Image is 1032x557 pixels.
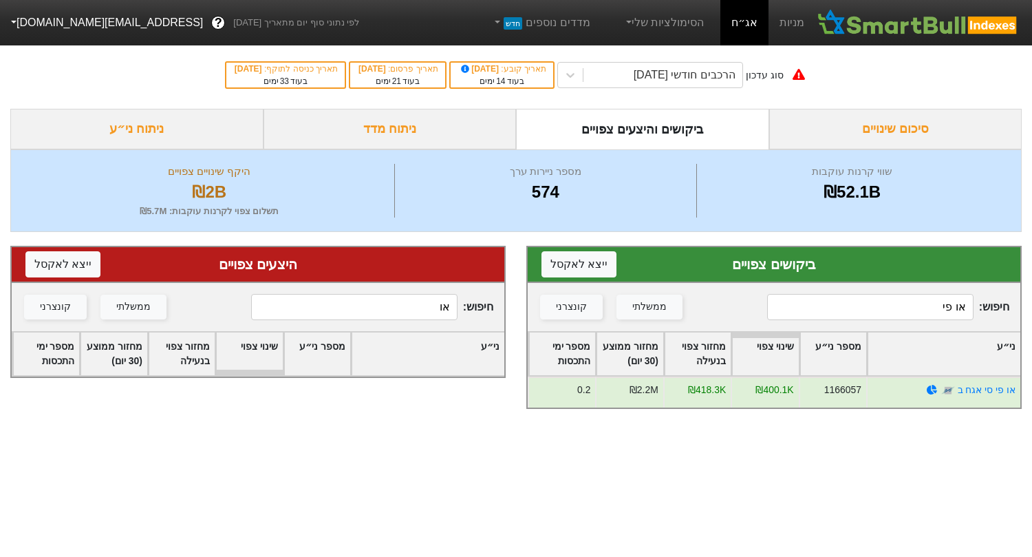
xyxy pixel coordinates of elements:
[815,9,1021,36] img: SmartBull
[486,9,596,36] a: מדדים נוספיםחדש
[458,75,546,87] div: בעוד ימים
[634,67,735,83] div: הרכבים חודשי [DATE]
[800,333,866,375] div: Toggle SortBy
[941,383,955,397] img: tase link
[100,295,166,319] button: ממשלתי
[24,295,87,319] button: קונצרני
[769,109,1022,149] div: סיכום שינויים
[732,333,798,375] div: Toggle SortBy
[280,76,289,86] span: 33
[116,299,151,315] div: ממשלתי
[251,294,458,320] input: 352 רשומות...
[504,17,522,30] span: חדש
[251,294,493,320] span: חיפוש :
[616,295,682,319] button: ממשלתי
[40,299,71,315] div: קונצרני
[398,164,694,180] div: מספר ניירות ערך
[357,63,438,75] div: תאריך פרסום :
[25,251,100,277] button: ייצא לאקסל
[398,180,694,204] div: 574
[458,63,546,75] div: תאריך קובע :
[700,164,1004,180] div: שווי קרנות עוקבות
[216,333,282,375] div: Toggle SortBy
[28,180,391,204] div: ₪2B
[688,383,726,397] div: ₪418.3K
[215,14,222,32] span: ?
[746,68,784,83] div: סוג עדכון
[516,109,769,149] div: ביקושים והיצעים צפויים
[496,76,505,86] span: 14
[13,333,79,375] div: Toggle SortBy
[149,333,215,375] div: Toggle SortBy
[235,64,264,74] span: [DATE]
[665,333,731,375] div: Toggle SortBy
[358,64,388,74] span: [DATE]
[25,254,491,275] div: היצעים צפויים
[284,333,350,375] div: Toggle SortBy
[28,204,391,218] div: תשלום צפוי לקרנות עוקבות : ₪5.7M
[541,251,616,277] button: ייצא לאקסל
[755,383,793,397] div: ₪400.1K
[357,75,438,87] div: בעוד ימים
[556,299,587,315] div: קונצרני
[10,109,264,149] div: ניתוח ני״ע
[28,164,391,180] div: היקף שינויים צפויים
[824,383,861,397] div: 1166057
[618,9,710,36] a: הסימולציות שלי
[541,254,1007,275] div: ביקושים צפויים
[352,333,504,375] div: Toggle SortBy
[80,333,147,375] div: Toggle SortBy
[767,294,974,320] input: 222 רשומות...
[958,384,1015,395] a: או פי סי אגח ב
[392,76,401,86] span: 21
[700,180,1004,204] div: ₪52.1B
[233,16,359,30] span: לפי נתוני סוף יום מתאריך [DATE]
[868,333,1020,375] div: Toggle SortBy
[529,333,595,375] div: Toggle SortBy
[264,109,517,149] div: ניתוח מדד
[767,294,1009,320] span: חיפוש :
[233,63,338,75] div: תאריך כניסה לתוקף :
[630,383,658,397] div: ₪2.2M
[233,75,338,87] div: בעוד ימים
[459,64,502,74] span: [DATE]
[632,299,667,315] div: ממשלתי
[596,333,663,375] div: Toggle SortBy
[577,383,590,397] div: 0.2
[540,295,603,319] button: קונצרני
